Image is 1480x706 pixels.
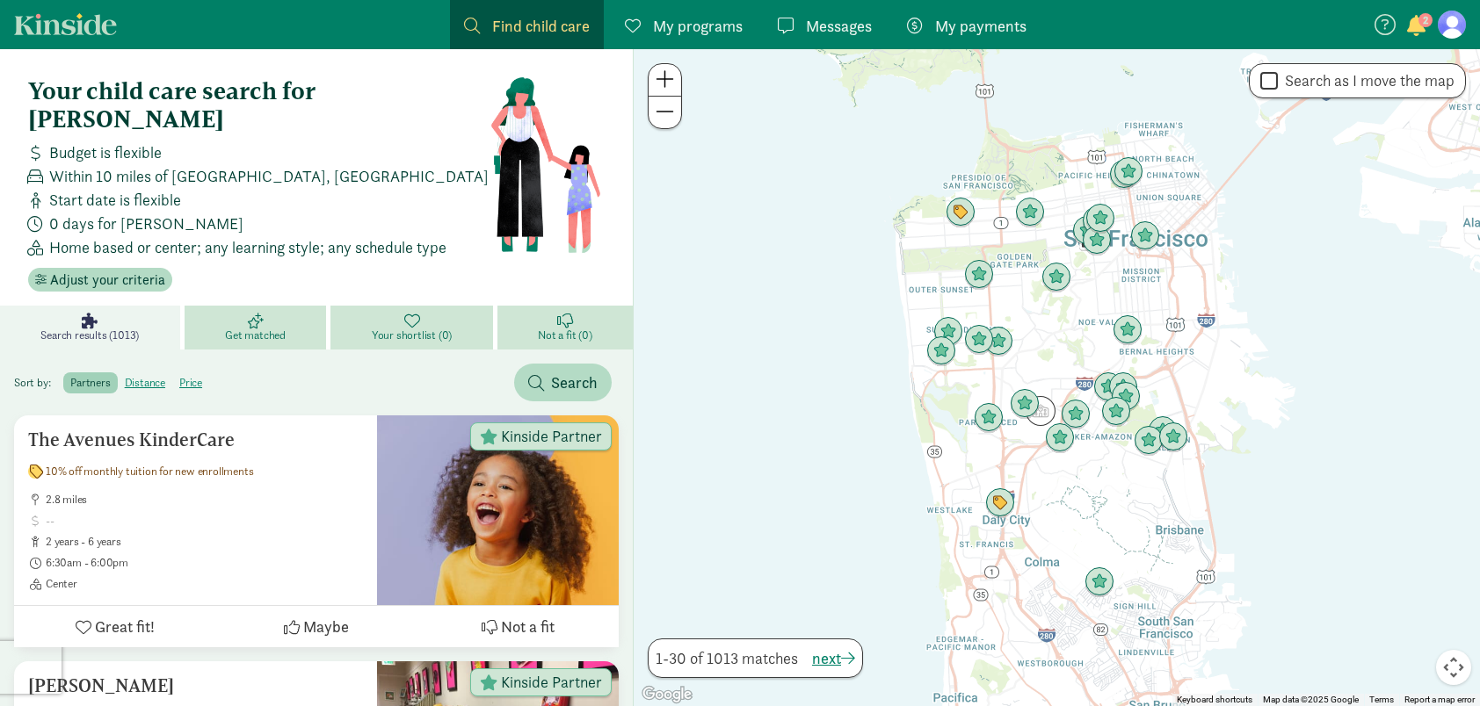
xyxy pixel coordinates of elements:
[215,606,417,647] button: Maybe
[46,493,363,507] span: 2.8 miles
[1041,263,1071,292] div: Click to see details
[656,646,798,670] span: 1-30 of 1013 matches
[964,260,994,290] div: Click to see details
[14,375,61,390] span: Sort by:
[926,336,956,366] div: Click to see details
[1101,397,1131,427] div: Click to see details
[14,606,215,647] button: Great fit!
[551,371,598,394] span: Search
[95,615,155,638] span: Great fit!
[28,675,363,696] h5: [PERSON_NAME]
[946,198,976,227] div: Click to see details
[49,188,181,212] span: Start date is flexible
[1108,372,1138,402] div: Click to see details
[1148,416,1178,446] div: Click to see details
[1158,422,1188,452] div: Click to see details
[974,403,1004,433] div: Click to see details
[46,556,363,570] span: 6:30am - 6:00pm
[63,372,117,393] label: partners
[49,212,243,235] span: 0 days for [PERSON_NAME]
[46,465,253,479] span: 10% off monthly tuition for new enrollments
[303,615,349,638] span: Maybe
[1109,160,1139,190] div: Click to see details
[49,164,489,188] span: Within 10 miles of [GEOGRAPHIC_DATA], [GEOGRAPHIC_DATA]
[1177,694,1252,706] button: Keyboard shortcuts
[1263,695,1359,704] span: Map data ©2025 Google
[1436,650,1471,685] button: Map camera controls
[985,488,1015,518] div: Click to see details
[538,328,591,342] span: Not a fit (0)
[933,317,963,347] div: Click to see details
[1072,216,1102,246] div: Click to see details
[1369,695,1394,704] a: Terms (opens in new tab)
[1082,206,1112,236] div: Click to see details
[28,429,363,450] h5: The Avenues KinderCare
[1404,695,1475,704] a: Report a map error
[1082,226,1112,256] div: Click to see details
[172,372,209,393] label: price
[1113,315,1143,345] div: Click to see details
[225,328,286,342] span: Get matched
[46,535,363,549] span: 2 years - 6 years
[118,372,172,393] label: distance
[40,328,139,342] span: Search results (1013)
[514,364,612,401] button: Search
[1093,372,1123,402] div: Click to see details
[14,13,117,35] a: Kinside
[1015,198,1045,227] div: Click to see details
[1026,396,1056,426] div: Click to see details
[1111,382,1141,412] div: Click to see details
[983,327,1013,357] div: Click to see details
[653,14,743,38] span: My programs
[1061,400,1091,429] div: Click to see details
[501,674,602,690] span: Kinside Partner
[492,14,590,38] span: Find child care
[497,306,633,349] a: Not a fit (0)
[964,325,994,355] div: Click to see details
[935,14,1027,38] span: My payments
[806,14,872,38] span: Messages
[1134,426,1164,456] div: Click to see details
[28,268,172,292] button: Adjust your criteria
[372,328,452,342] span: Your shortlist (0)
[1085,567,1114,597] div: Click to see details
[1278,70,1455,91] label: Search as I move the map
[1045,423,1075,453] div: Click to see details
[1404,16,1429,39] button: 2
[638,683,696,706] img: Google
[28,77,490,133] h4: Your child care search for [PERSON_NAME]
[501,429,602,444] span: Kinside Partner
[1010,389,1040,419] div: Click to see details
[501,615,555,638] span: Not a fit
[417,606,619,647] button: Not a fit
[330,306,497,349] a: Your shortlist (0)
[1085,204,1115,234] div: Click to see details
[46,577,363,591] span: Center
[185,306,331,349] a: Get matched
[49,235,446,259] span: Home based or center; any learning style; any schedule type
[1130,221,1160,251] div: Click to see details
[50,270,165,291] span: Adjust your criteria
[638,683,696,706] a: Open this area in Google Maps (opens a new window)
[812,646,855,670] button: next
[49,140,162,164] span: Budget is flexible
[1114,157,1143,187] div: Click to see details
[1418,13,1433,27] span: 2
